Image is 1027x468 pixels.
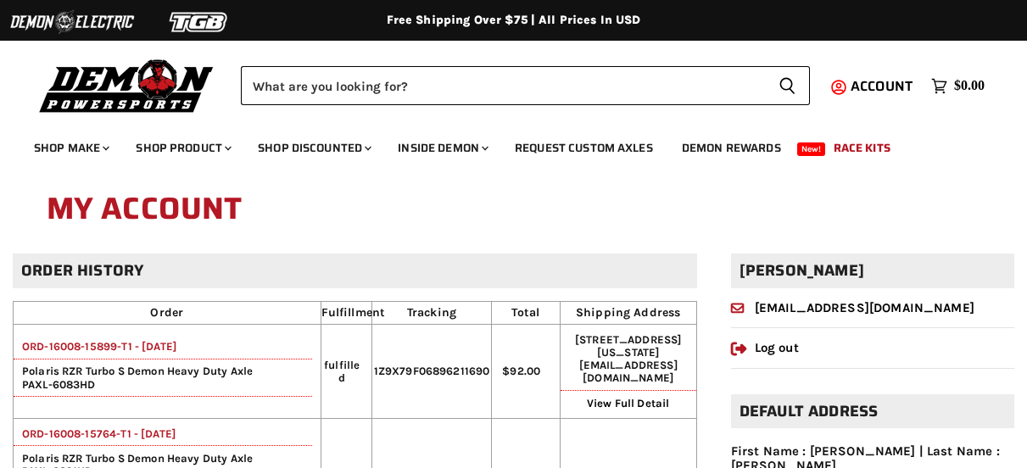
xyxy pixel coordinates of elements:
[14,427,176,440] a: ORD-16008-15764-T1 - [DATE]
[241,66,765,105] input: Search
[669,131,794,165] a: Demon Rewards
[14,452,312,465] span: Polaris RZR Turbo S Demon Heavy Duty Axle
[923,74,993,98] a: $0.00
[321,325,371,419] td: fulfilled
[731,253,1014,288] h2: [PERSON_NAME]
[136,6,263,38] img: TGB Logo 2
[34,55,220,115] img: Demon Powersports
[14,365,312,377] span: Polaris RZR Turbo S Demon Heavy Duty Axle
[851,75,913,97] span: Account
[502,365,540,377] span: $92.00
[47,182,980,237] h1: My Account
[321,302,371,325] th: Fulfillment
[492,302,561,325] th: Total
[14,302,321,325] th: Order
[954,78,985,94] span: $0.00
[765,66,810,105] button: Search
[560,302,696,325] th: Shipping Address
[21,124,980,165] ul: Main menu
[14,340,176,353] a: ORD-16008-15899-T1 - [DATE]
[731,394,1014,429] h2: Default address
[385,131,499,165] a: Inside Demon
[8,6,136,38] img: Demon Electric Logo 2
[21,131,120,165] a: Shop Make
[579,359,678,384] span: [EMAIL_ADDRESS][DOMAIN_NAME]
[502,131,666,165] a: Request Custom Axles
[797,142,826,156] span: New!
[245,131,382,165] a: Shop Discounted
[371,302,491,325] th: Tracking
[587,397,669,409] a: View Full Detail
[241,66,810,105] form: Product
[560,325,696,419] td: [STREET_ADDRESS][US_STATE]
[821,131,903,165] a: Race Kits
[13,253,697,288] h2: Order history
[14,378,96,391] span: PAXL-6083HD
[731,300,974,315] a: [EMAIL_ADDRESS][DOMAIN_NAME]
[731,340,799,355] a: Log out
[123,131,242,165] a: Shop Product
[371,325,491,419] td: 1Z9X79F06896211690
[843,79,923,94] a: Account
